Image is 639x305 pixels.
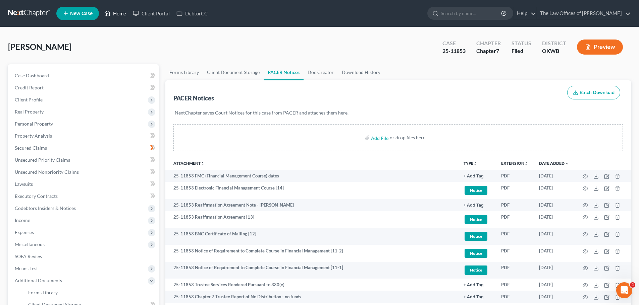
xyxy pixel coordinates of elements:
[15,157,70,163] span: Unsecured Priority Claims
[70,11,93,16] span: New Case
[465,249,487,258] span: Notice
[464,161,477,166] button: TYPEunfold_more
[524,162,528,166] i: unfold_more
[534,182,575,199] td: [DATE]
[534,170,575,182] td: [DATE]
[465,232,487,241] span: Notice
[175,109,622,116] p: NextChapter saves Court Notices for this case from PACER and attaches them here.
[476,47,501,55] div: Chapter
[464,185,490,196] a: Notice
[534,291,575,303] td: [DATE]
[129,7,173,19] a: Client Portal
[9,130,159,142] a: Property Analysis
[496,48,499,54] span: 7
[15,265,38,271] span: Means Test
[8,42,71,52] span: [PERSON_NAME]
[567,86,620,100] button: Batch Download
[165,170,458,182] td: 25-11853 FMC (Financial Management Course) dates
[9,142,159,154] a: Secured Claims
[496,262,534,279] td: PDF
[203,64,264,80] a: Client Document Storage
[442,47,466,55] div: 25-11853
[165,64,203,80] a: Forms Library
[15,193,58,199] span: Executory Contracts
[15,241,45,247] span: Miscellaneous
[15,253,43,259] span: SOFA Review
[9,190,159,202] a: Executory Contracts
[15,97,43,102] span: Client Profile
[630,282,635,288] span: 4
[539,161,569,166] a: Date Added expand_more
[9,70,159,82] a: Case Dashboard
[390,134,425,141] div: or drop files here
[9,166,159,178] a: Unsecured Nonpriority Claims
[464,282,490,288] a: + Add Tag
[165,199,458,211] td: 25-11853 Reaffirmation Agreement Note - [PERSON_NAME]
[534,279,575,291] td: [DATE]
[534,211,575,228] td: [DATE]
[565,162,569,166] i: expand_more
[537,7,631,19] a: The Law Offices of [PERSON_NAME]
[464,203,484,208] button: + Add Tag
[441,7,502,19] input: Search by name...
[512,47,531,55] div: Filed
[15,217,30,223] span: Income
[23,287,159,299] a: Forms Library
[465,265,487,275] span: Notice
[101,7,129,19] a: Home
[534,228,575,245] td: [DATE]
[464,174,484,178] button: + Add Tag
[496,199,534,211] td: PDF
[165,245,458,262] td: 25-11853 Notice of Requirement to Complete Course in Financial Management [11-2]
[465,186,487,195] span: Notice
[338,64,384,80] a: Download History
[165,228,458,245] td: 25-11853 BNC Certificate of Mailing [12]
[15,205,76,211] span: Codebtors Insiders & Notices
[173,7,211,19] a: DebtorCC
[464,283,484,287] button: + Add Tag
[496,245,534,262] td: PDF
[15,121,53,127] span: Personal Property
[464,264,490,276] a: Notice
[496,291,534,303] td: PDF
[542,47,566,55] div: OKWB
[9,178,159,190] a: Lawsuits
[542,40,566,47] div: District
[15,169,79,175] span: Unsecured Nonpriority Claims
[512,40,531,47] div: Status
[577,40,623,55] button: Preview
[464,214,490,225] a: Notice
[534,245,575,262] td: [DATE]
[165,262,458,279] td: 25-11853 Notice of Requirement to Complete Course in Financial Management [11-1]
[580,90,615,95] span: Batch Download
[496,182,534,199] td: PDF
[173,161,205,166] a: Attachmentunfold_more
[15,85,44,90] span: Credit Report
[501,161,528,166] a: Extensionunfold_more
[28,290,58,295] span: Forms Library
[464,231,490,242] a: Notice
[534,262,575,279] td: [DATE]
[514,7,536,19] a: Help
[165,291,458,303] td: 25-11853 Chapter 7 Trustee Report of No Distribution - no funds
[15,278,62,283] span: Additional Documents
[496,228,534,245] td: PDF
[616,282,632,298] iframe: Intercom live chat
[496,211,534,228] td: PDF
[9,82,159,94] a: Credit Report
[201,162,205,166] i: unfold_more
[464,202,490,208] a: + Add Tag
[473,162,477,166] i: unfold_more
[496,279,534,291] td: PDF
[9,154,159,166] a: Unsecured Priority Claims
[165,211,458,228] td: 25-11853 Reaffirmation Agreement [13]
[465,215,487,224] span: Notice
[15,133,52,139] span: Property Analysis
[464,173,490,179] a: + Add Tag
[15,73,49,78] span: Case Dashboard
[264,64,304,80] a: PACER Notices
[534,199,575,211] td: [DATE]
[304,64,338,80] a: Doc Creator
[165,182,458,199] td: 25-11853 Electronic Financial Management Course [14]
[464,248,490,259] a: Notice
